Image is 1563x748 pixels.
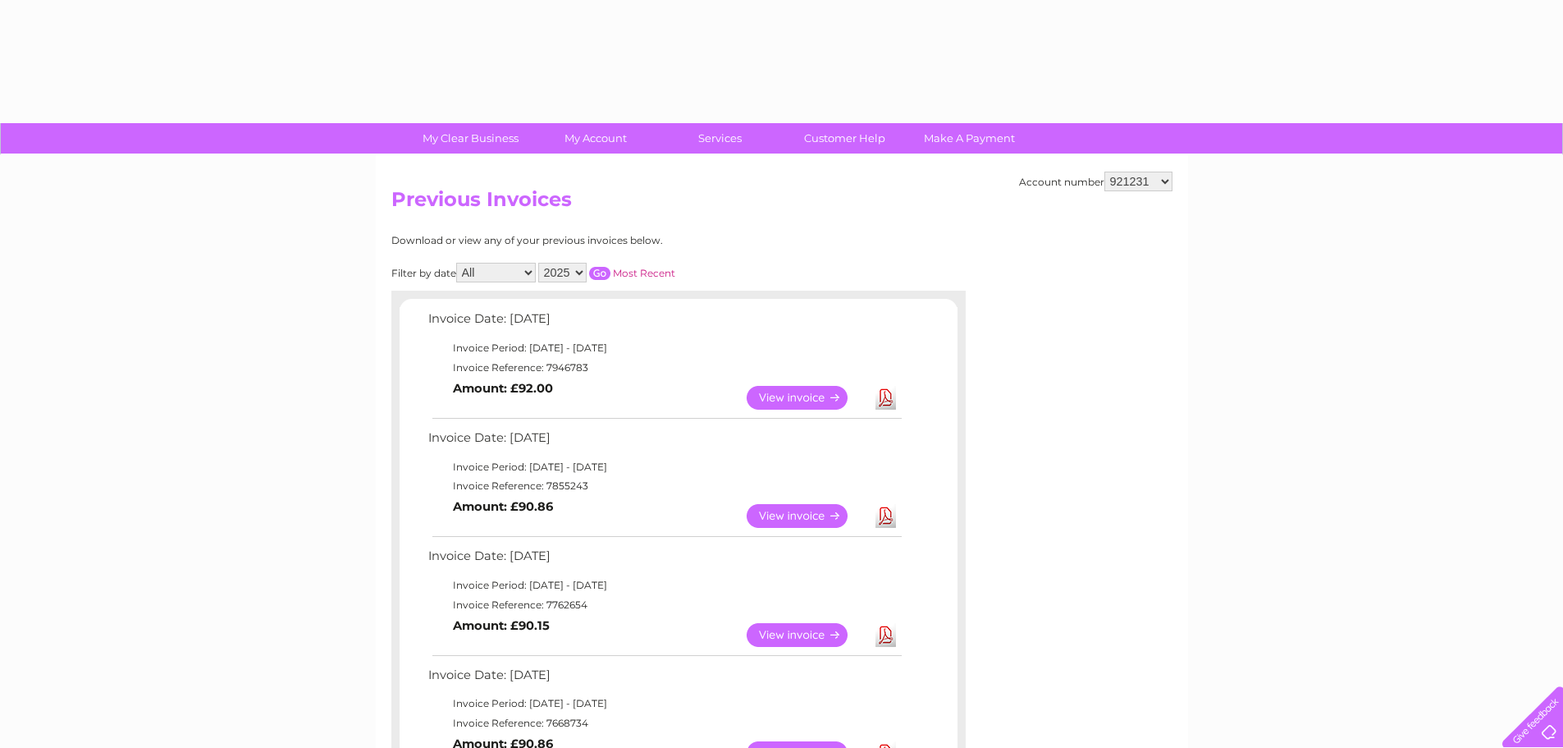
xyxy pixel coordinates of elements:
[424,576,904,595] td: Invoice Period: [DATE] - [DATE]
[424,476,904,496] td: Invoice Reference: 7855243
[391,188,1172,219] h2: Previous Invoices
[453,499,553,514] b: Amount: £90.86
[747,504,867,528] a: View
[424,358,904,378] td: Invoice Reference: 7946783
[424,338,904,358] td: Invoice Period: [DATE] - [DATE]
[403,123,538,154] a: My Clear Business
[1019,172,1172,191] div: Account number
[747,386,867,410] a: View
[747,623,867,647] a: View
[652,123,788,154] a: Services
[424,694,904,714] td: Invoice Period: [DATE] - [DATE]
[875,386,896,410] a: Download
[391,235,822,246] div: Download or view any of your previous invoices below.
[424,308,904,338] td: Invoice Date: [DATE]
[424,664,904,695] td: Invoice Date: [DATE]
[875,504,896,528] a: Download
[613,267,675,279] a: Most Recent
[777,123,912,154] a: Customer Help
[424,427,904,457] td: Invoice Date: [DATE]
[424,714,904,733] td: Invoice Reference: 7668734
[424,545,904,576] td: Invoice Date: [DATE]
[902,123,1037,154] a: Make A Payment
[453,618,550,633] b: Amount: £90.15
[424,595,904,615] td: Invoice Reference: 7762654
[424,457,904,477] td: Invoice Period: [DATE] - [DATE]
[453,381,553,396] b: Amount: £92.00
[875,623,896,647] a: Download
[528,123,663,154] a: My Account
[391,263,822,282] div: Filter by date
